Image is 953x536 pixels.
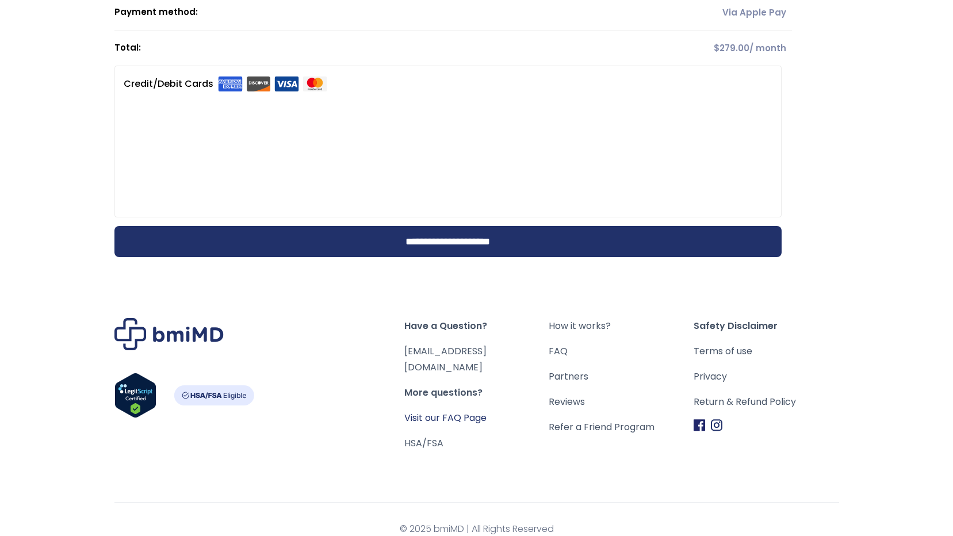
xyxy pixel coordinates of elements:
span: 279.00 [714,42,749,54]
img: Verify Approval for www.bmimd.com [114,373,156,418]
img: Visa [274,76,299,91]
a: [EMAIL_ADDRESS][DOMAIN_NAME] [404,344,487,374]
td: / month [659,30,792,66]
span: $ [714,42,719,54]
a: How it works? [549,318,694,334]
span: More questions? [404,385,549,401]
span: Safety Disclaimer [694,318,839,334]
a: Terms of use [694,343,839,359]
img: Brand Logo [114,318,224,350]
a: Return & Refund Policy [694,394,839,410]
iframe: Secure payment input frame [121,91,770,202]
img: Discover [246,76,271,91]
img: Facebook [694,419,705,431]
label: Credit/Debit Cards [124,75,327,93]
a: Refer a Friend Program [549,419,694,435]
a: HSA/FSA [404,437,443,450]
a: Verify LegitScript Approval for www.bmimd.com [114,373,156,423]
a: Visit our FAQ Page [404,411,487,424]
a: Reviews [549,394,694,410]
a: Privacy [694,369,839,385]
img: Mastercard [303,76,327,91]
a: Partners [549,369,694,385]
img: Amex [218,76,243,91]
span: Have a Question? [404,318,549,334]
img: HSA-FSA [174,385,254,405]
th: Total: [114,30,659,66]
img: Instagram [711,419,722,431]
a: FAQ [549,343,694,359]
